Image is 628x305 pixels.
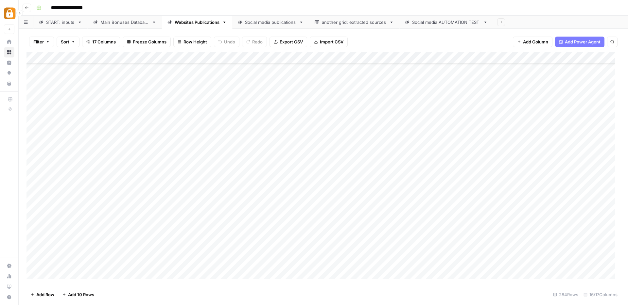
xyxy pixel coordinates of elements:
button: Filter [29,37,54,47]
a: Social media AUTOMATION TEST [399,16,493,29]
button: Add Column [513,37,552,47]
button: Add 10 Rows [58,289,98,300]
button: Help + Support [4,292,14,302]
button: Row Height [173,37,211,47]
button: Sort [57,37,79,47]
a: START: inputs [33,16,88,29]
div: Main Bonuses Database [100,19,149,25]
span: Undo [224,39,235,45]
button: Add Power Agent [555,37,604,47]
button: Freeze Columns [123,37,171,47]
span: Add Column [523,39,548,45]
div: 16/17 Columns [581,289,620,300]
a: Websites Publications [162,16,232,29]
a: Your Data [4,78,14,89]
a: Settings [4,261,14,271]
a: Main Bonuses Database [88,16,162,29]
span: Add Power Agent [565,39,601,45]
span: Filter [33,39,44,45]
span: Redo [252,39,263,45]
button: Workspace: Adzz [4,5,14,22]
a: Insights [4,57,14,68]
img: Adzz Logo [4,8,16,19]
button: Undo [214,37,239,47]
span: 17 Columns [92,39,116,45]
a: Social media publications [232,16,309,29]
span: Add Row [36,291,54,298]
div: 284 Rows [550,289,581,300]
div: Social media AUTOMATION TEST [412,19,480,25]
a: Browse [4,47,14,57]
a: Learning Hub [4,281,14,292]
span: Row Height [183,39,207,45]
span: Freeze Columns [133,39,166,45]
a: Home [4,37,14,47]
button: Add Row [26,289,58,300]
a: another grid: extracted sources [309,16,399,29]
button: 17 Columns [82,37,120,47]
div: another grid: extracted sources [322,19,387,25]
div: START: inputs [46,19,75,25]
div: Social media publications [245,19,296,25]
span: Import CSV [320,39,343,45]
a: Opportunities [4,68,14,78]
span: Add 10 Rows [68,291,94,298]
button: Export CSV [270,37,307,47]
span: Export CSV [280,39,303,45]
a: Usage [4,271,14,281]
span: Sort [61,39,69,45]
button: Import CSV [310,37,348,47]
button: Redo [242,37,267,47]
div: Websites Publications [175,19,219,25]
